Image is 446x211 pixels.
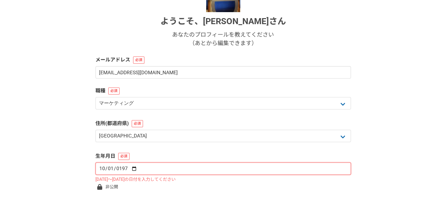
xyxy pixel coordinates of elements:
[95,152,351,160] label: 生年月日
[95,120,351,127] label: 住所(都道府県)
[105,183,118,191] span: 非公開
[95,176,351,183] p: [DATE]〜[DATE]の日付を入力してください
[160,15,286,28] h1: ようこそ、 [PERSON_NAME] さん
[172,31,274,48] p: あなたのプロフィールを教えてください （あとから編集できます）
[95,87,351,94] label: 職種
[95,56,351,64] label: メールアドレス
